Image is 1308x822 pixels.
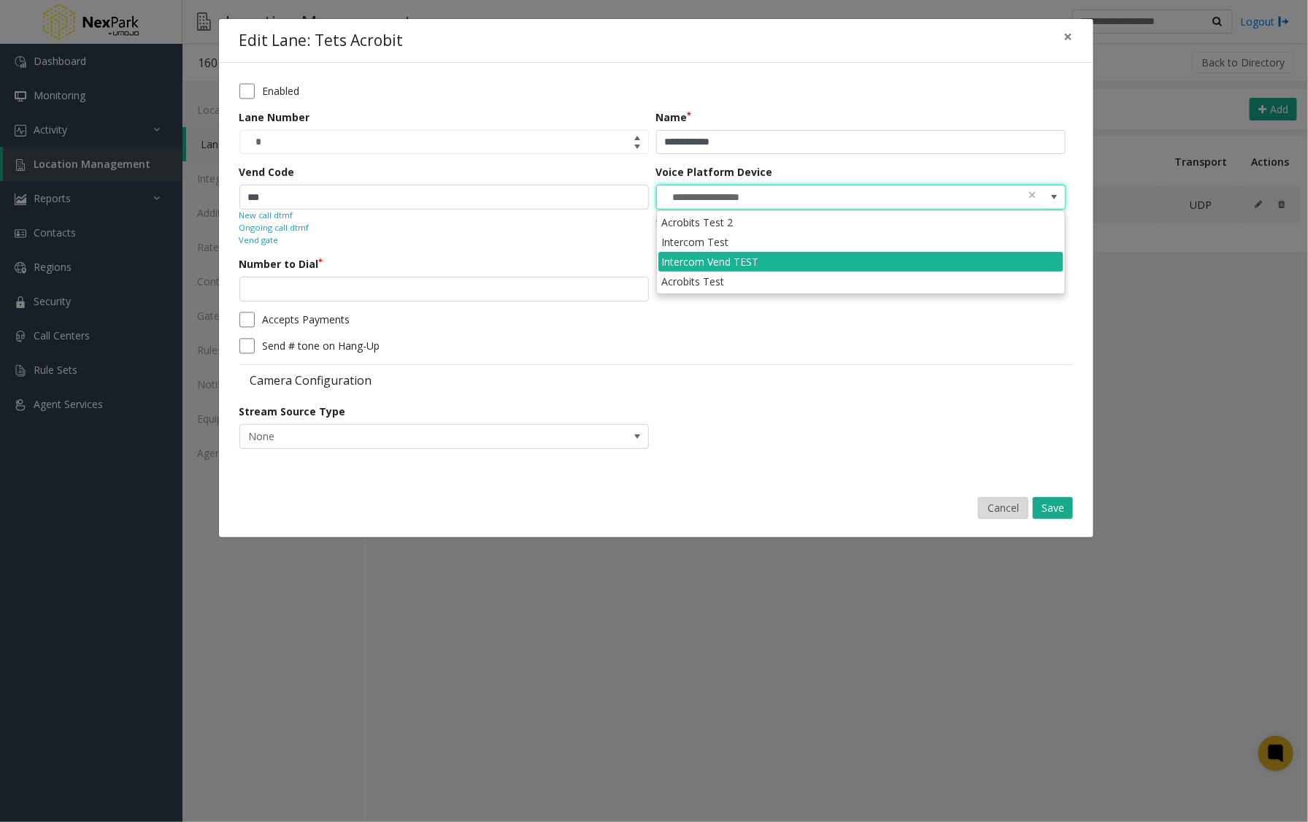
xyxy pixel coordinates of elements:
[239,29,404,53] h4: Edit Lane: Tets Acrobit
[658,272,1063,291] li: Acrobits Test
[239,372,653,388] label: Camera Configuration
[239,256,323,272] label: Number to Dial
[239,210,293,222] small: New call dtmf
[239,234,279,247] small: Vend gate
[262,312,350,327] label: Accepts Payments
[262,338,380,353] label: Send # tone on Hang-Up
[658,252,1063,272] li: Intercom Vend TEST
[1064,26,1073,47] span: ×
[656,164,773,180] label: Voice Platform Device
[239,222,309,234] small: Ongoing call dtmf
[239,404,346,419] label: Stream Source Type
[658,212,1063,232] li: Acrobits Test 2
[1054,19,1083,55] button: Close
[240,425,566,448] span: None
[1033,497,1073,519] button: Save
[658,232,1063,252] li: Intercom Test
[628,131,648,142] span: Increase value
[239,110,310,125] label: Lane Number
[628,142,648,154] span: Decrease value
[1027,188,1037,203] span: clear
[262,83,299,99] label: Enabled
[656,110,692,125] label: Name
[239,164,295,180] label: Vend Code
[978,497,1028,519] button: Cancel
